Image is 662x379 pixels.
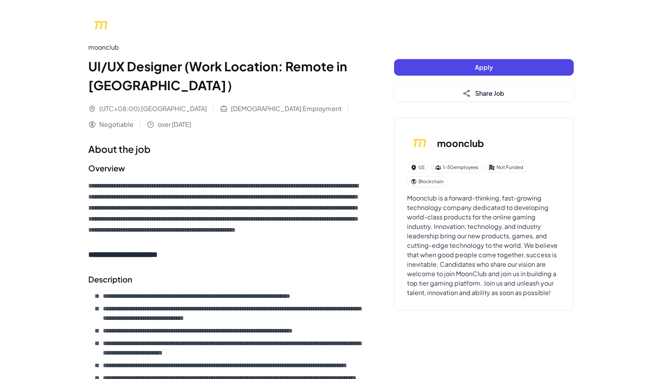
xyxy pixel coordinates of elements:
[99,120,134,129] span: Negotiable
[394,85,574,102] button: Share Job
[485,162,527,173] div: Not Funded
[88,13,113,38] img: mo
[394,59,574,76] button: Apply
[475,63,493,71] span: Apply
[158,120,191,129] span: over [DATE]
[88,43,363,52] div: moonclub
[88,57,363,95] h1: UI/UX Designer (Work Location: Remote in [GEOGRAPHIC_DATA]）
[437,136,484,150] h3: moonclub
[407,162,428,173] div: US
[475,89,504,97] span: Share Job
[88,273,363,285] h2: Description
[431,162,482,173] div: 1-50 employees
[231,104,342,113] span: [DEMOGRAPHIC_DATA] Employment
[407,176,447,187] div: Blockchain
[88,142,363,156] h1: About the job
[99,104,207,113] span: (UTC+08:00) [GEOGRAPHIC_DATA]
[88,162,363,174] h2: Overview
[407,193,561,297] div: Moonclub is a forward-thinking, fast-growing technology company dedicated to developing world-cla...
[407,130,432,156] img: mo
